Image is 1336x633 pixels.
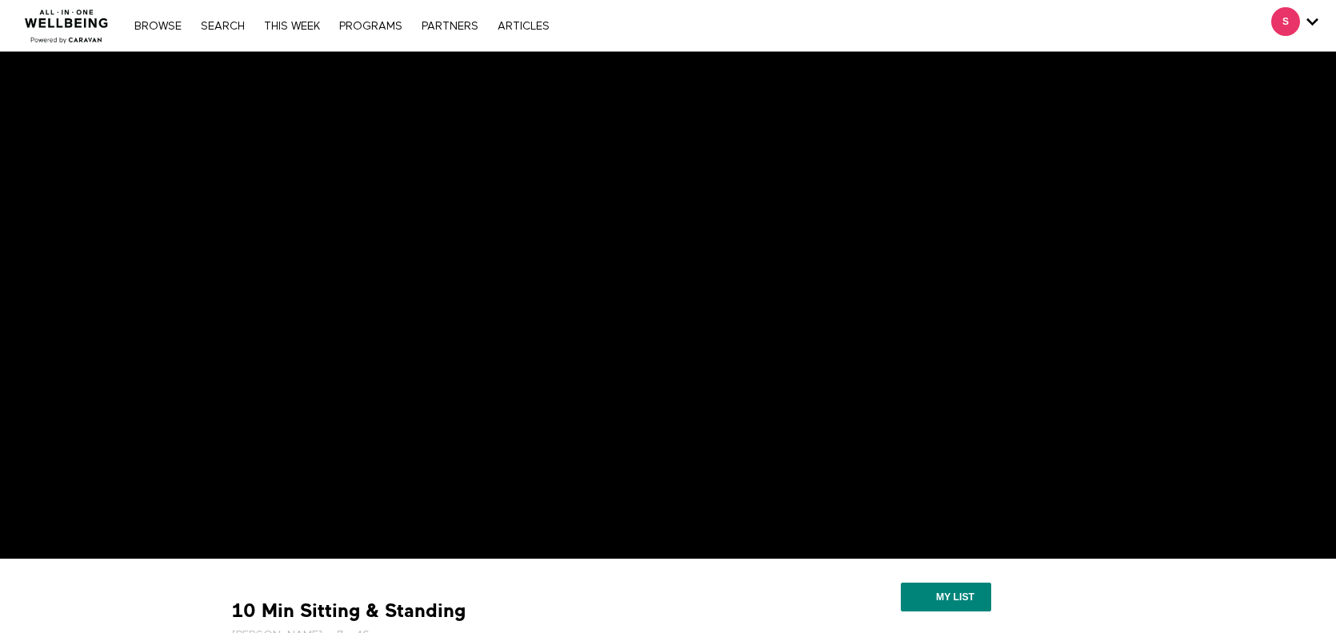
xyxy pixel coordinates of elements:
[331,21,410,32] a: PROGRAMS
[256,21,328,32] a: THIS WEEK
[126,18,557,34] nav: Primary
[490,21,558,32] a: ARTICLES
[901,583,991,611] button: My list
[193,21,253,32] a: Search
[126,21,190,32] a: Browse
[414,21,486,32] a: PARTNERS
[232,599,466,623] strong: 10 Min Sitting & Standing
